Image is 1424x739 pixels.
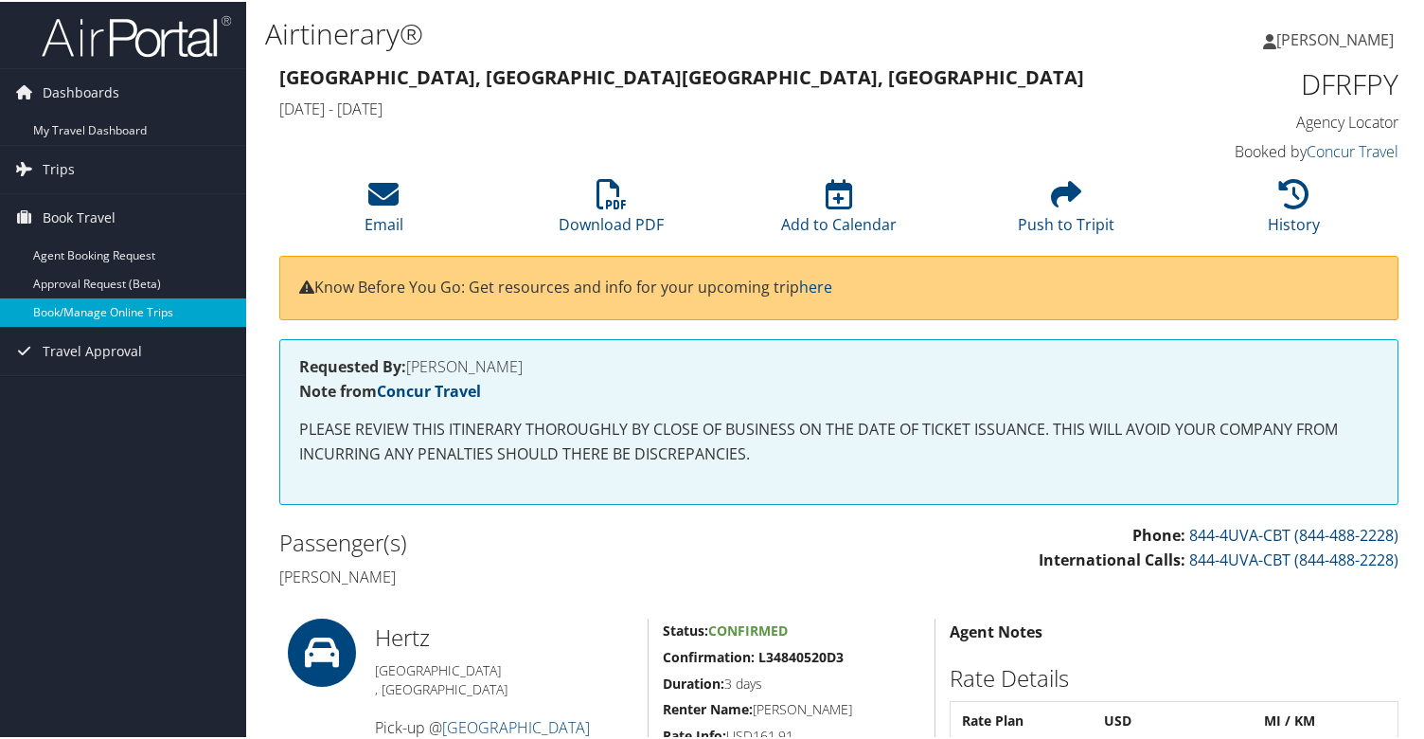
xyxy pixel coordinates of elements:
h5: [PERSON_NAME] [663,698,920,717]
h4: Booked by [1140,139,1398,160]
strong: Note from [299,379,481,400]
strong: Duration: [663,673,724,691]
h2: Rate Details [950,660,1398,693]
a: Concur Travel [377,379,481,400]
th: Rate Plan [952,702,1093,736]
a: 844-4UVA-CBT (844-488-2228) [1189,548,1398,568]
strong: [GEOGRAPHIC_DATA], [GEOGRAPHIC_DATA] [GEOGRAPHIC_DATA], [GEOGRAPHIC_DATA] [279,63,1084,88]
span: Confirmed [708,620,788,638]
strong: Requested By: [299,354,406,375]
h2: Hertz [375,620,633,652]
a: Concur Travel [1307,139,1398,160]
h4: [PERSON_NAME] [299,357,1379,372]
p: PLEASE REVIEW THIS ITINERARY THOROUGHLY BY CLOSE OF BUSINESS ON THE DATE OF TICKET ISSUANCE. THIS... [299,416,1379,464]
th: MI / KM [1255,702,1396,736]
strong: Phone: [1132,523,1185,544]
span: Travel Approval [43,326,142,373]
span: Dashboards [43,67,119,115]
a: Email [365,188,403,233]
span: Book Travel [43,192,116,240]
h5: 3 days [663,673,920,692]
p: Know Before You Go: Get resources and info for your upcoming trip [299,274,1379,298]
h1: Airtinerary® [265,12,1030,52]
h1: DFRFPY [1140,63,1398,102]
a: [PERSON_NAME] [1263,9,1413,66]
th: USD [1095,702,1253,736]
a: here [799,275,832,296]
a: History [1268,188,1320,233]
span: Trips [43,144,75,191]
h4: [DATE] - [DATE] [279,97,1112,117]
a: Download PDF [559,188,664,233]
h5: [GEOGRAPHIC_DATA] , [GEOGRAPHIC_DATA] [375,659,633,696]
strong: International Calls: [1039,548,1185,568]
a: 844-4UVA-CBT (844-488-2228) [1189,523,1398,544]
h4: Agency Locator [1140,110,1398,131]
span: [PERSON_NAME] [1276,27,1394,48]
strong: Status: [663,620,708,638]
strong: Confirmation: L34840520D3 [663,646,844,664]
h4: [PERSON_NAME] [279,565,825,586]
img: airportal-logo.png [42,12,231,57]
h2: Passenger(s) [279,525,825,557]
strong: Agent Notes [950,620,1042,640]
a: Add to Calendar [781,188,897,233]
a: Push to Tripit [1018,188,1114,233]
strong: Renter Name: [663,698,753,716]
